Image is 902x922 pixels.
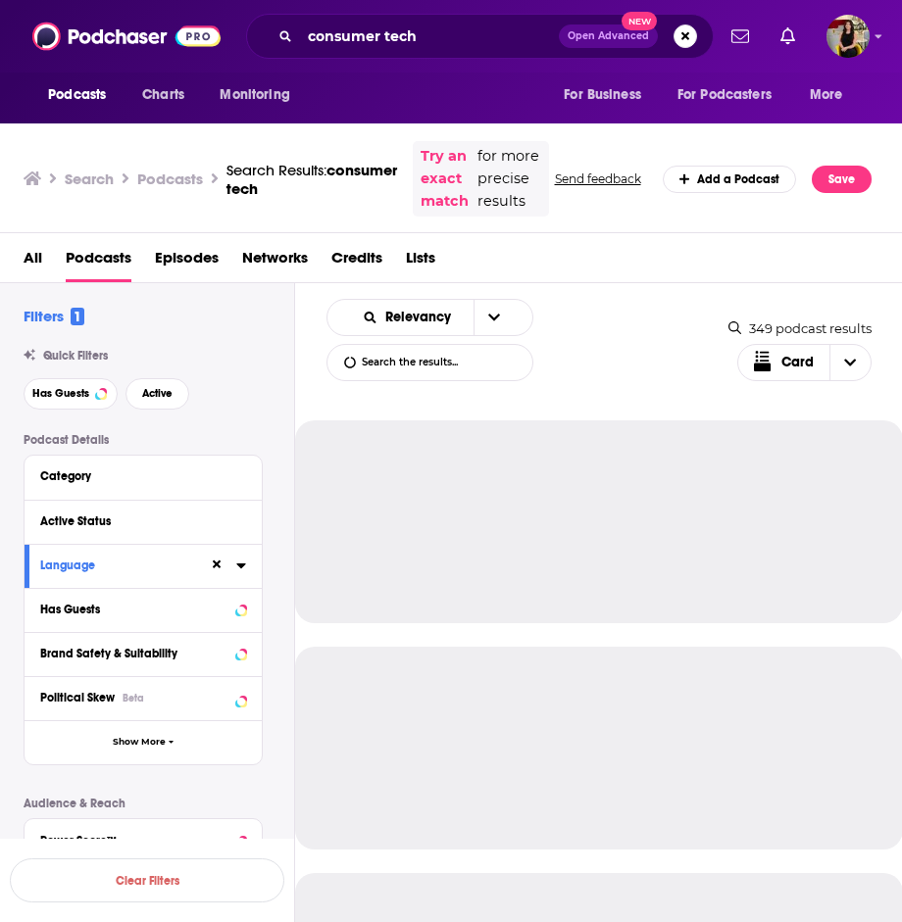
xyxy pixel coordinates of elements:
a: Charts [129,76,196,114]
a: Credits [331,241,382,281]
span: Active [142,388,173,399]
a: Networks [242,241,308,281]
span: Charts [142,81,184,109]
button: Power Score™ [40,827,246,851]
button: Brand Safety & Suitability [40,641,246,665]
span: Quick Filters [43,349,108,363]
img: Podchaser - Follow, Share and Rate Podcasts [32,18,221,55]
p: Podcast Details [24,433,263,447]
button: Has Guests [24,378,118,410]
button: Has Guests [40,597,246,621]
h3: Search [65,170,114,188]
a: Podcasts [66,241,131,281]
span: Has Guests [32,388,89,399]
span: 1 [71,308,84,325]
div: Power Score™ [40,834,229,848]
div: Beta [123,692,144,704]
button: open menu [206,76,315,114]
h2: Filters [24,307,84,325]
a: Search Results:consumer tech [226,161,397,198]
button: open menu [796,76,868,114]
p: Audience & Reach [24,797,263,810]
a: Add a Podcast [663,166,797,193]
a: Show notifications dropdown [724,20,757,53]
h3: Podcasts [137,170,203,188]
button: open menu [550,76,666,114]
button: Active Status [40,509,246,533]
span: for more precise results [477,145,540,213]
button: Show profile menu [827,15,870,58]
h2: Choose List sort [326,299,533,336]
a: All [24,241,42,281]
a: Lists [406,241,435,281]
div: Active Status [40,514,233,528]
span: Show More [113,737,166,748]
div: Has Guests [40,603,229,616]
button: Clear Filters [10,858,284,902]
a: Show notifications dropdown [773,20,803,53]
button: open menu [474,300,515,335]
button: Send feedback [549,170,647,187]
input: Search podcasts, credits, & more... [300,21,559,52]
img: User Profile [827,15,870,58]
div: 349 podcast results [728,320,872,336]
div: Language [40,558,196,572]
a: Episodes [155,241,219,281]
span: For Podcasters [677,81,772,109]
div: Search Results: [226,161,397,198]
span: For Business [564,81,641,109]
button: Open AdvancedNew [559,24,658,48]
div: Brand Safety & Suitability [40,647,229,660]
span: Political Skew [40,691,115,704]
button: Show More [25,720,262,764]
button: Political SkewBeta [40,685,246,709]
button: Active [125,378,189,410]
span: More [810,81,843,109]
span: Monitoring [220,81,289,109]
span: New [622,12,657,30]
span: Podcasts [48,81,106,109]
div: Category [40,469,233,483]
button: Language [40,553,209,577]
button: Save [812,166,872,193]
div: Search podcasts, credits, & more... [246,14,714,59]
button: Category [40,463,246,488]
span: Card [781,356,814,369]
button: open menu [34,76,131,114]
span: Open Advanced [568,31,649,41]
span: Relevancy [385,311,458,324]
a: Try an exact match [421,145,474,213]
span: consumer tech [226,161,397,198]
button: open menu [665,76,800,114]
span: Logged in as cassey [827,15,870,58]
button: Choose View [737,344,873,381]
button: open menu [345,311,474,324]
